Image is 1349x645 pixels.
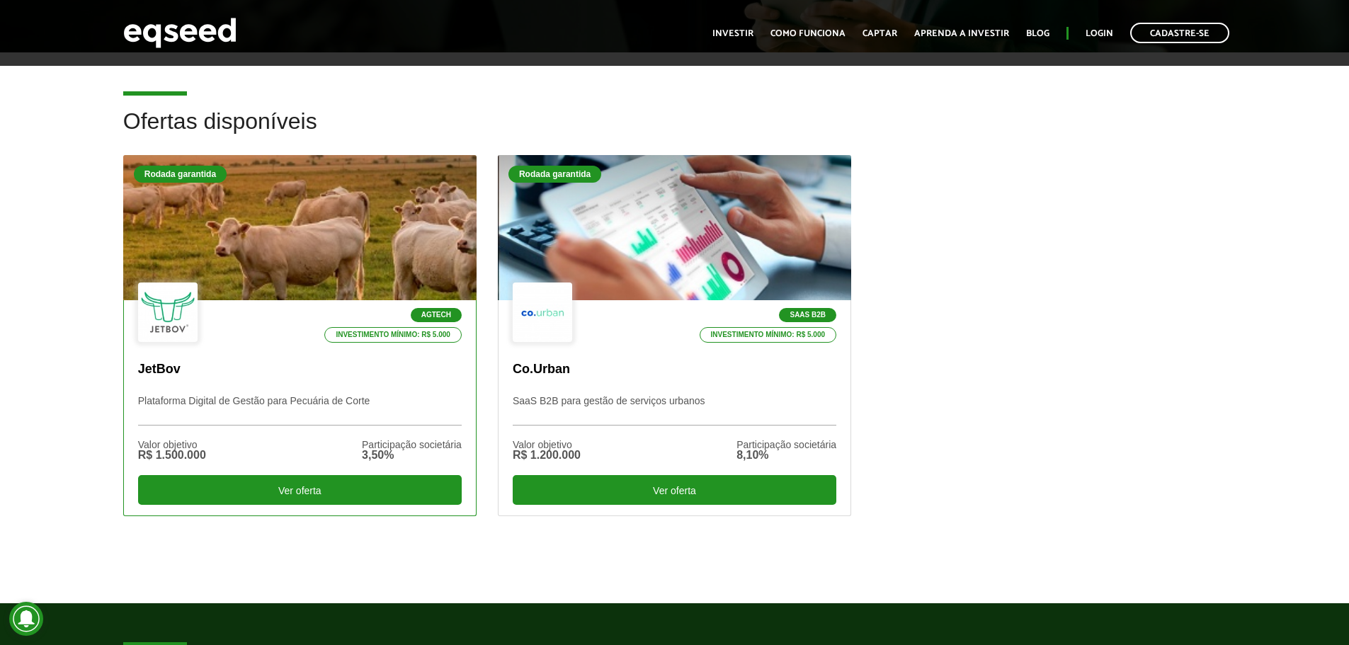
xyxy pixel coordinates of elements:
[770,29,846,38] a: Como funciona
[700,327,837,343] p: Investimento mínimo: R$ 5.000
[134,166,227,183] div: Rodada garantida
[863,29,897,38] a: Captar
[779,308,836,322] p: SaaS B2B
[513,450,581,461] div: R$ 1.200.000
[513,395,836,426] p: SaaS B2B para gestão de serviços urbanos
[411,308,462,322] p: Agtech
[123,109,1226,155] h2: Ofertas disponíveis
[324,327,462,343] p: Investimento mínimo: R$ 5.000
[138,475,462,505] div: Ver oferta
[508,166,601,183] div: Rodada garantida
[362,440,462,450] div: Participação societária
[138,395,462,426] p: Plataforma Digital de Gestão para Pecuária de Corte
[736,450,836,461] div: 8,10%
[138,362,462,377] p: JetBov
[123,14,237,52] img: EqSeed
[513,440,581,450] div: Valor objetivo
[513,362,836,377] p: Co.Urban
[1026,29,1049,38] a: Blog
[914,29,1009,38] a: Aprenda a investir
[123,155,477,516] a: Rodada garantida Agtech Investimento mínimo: R$ 5.000 JetBov Plataforma Digital de Gestão para Pe...
[138,450,206,461] div: R$ 1.500.000
[498,155,851,516] a: Rodada garantida SaaS B2B Investimento mínimo: R$ 5.000 Co.Urban SaaS B2B para gestão de serviços...
[736,440,836,450] div: Participação societária
[1130,23,1229,43] a: Cadastre-se
[513,475,836,505] div: Ver oferta
[712,29,753,38] a: Investir
[1086,29,1113,38] a: Login
[362,450,462,461] div: 3,50%
[138,440,206,450] div: Valor objetivo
